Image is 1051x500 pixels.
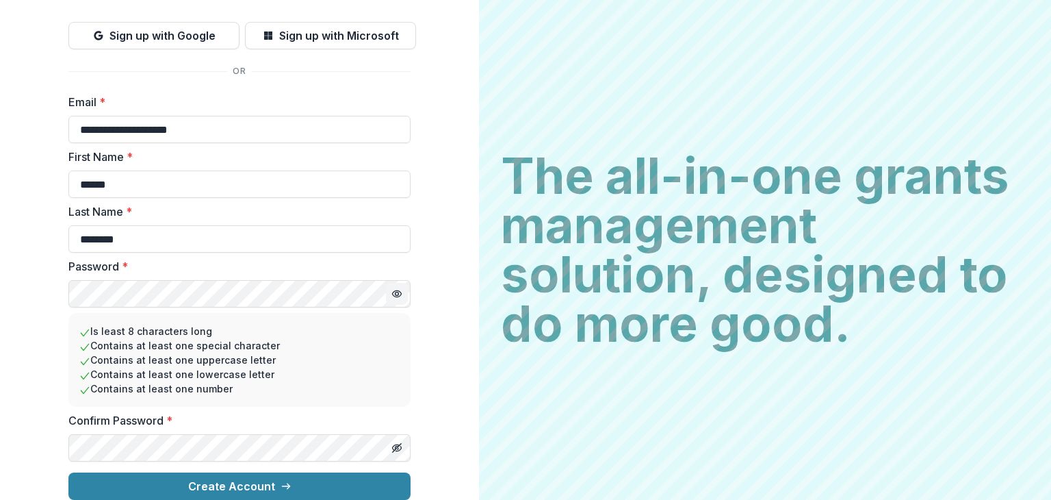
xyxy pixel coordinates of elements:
label: Password [68,258,402,275]
label: Email [68,94,402,110]
button: Toggle password visibility [386,283,408,305]
label: Last Name [68,203,402,220]
button: Toggle password visibility [386,437,408,459]
label: First Name [68,149,402,165]
label: Confirm Password [68,412,402,429]
button: Sign up with Microsoft [245,22,416,49]
button: Sign up with Google [68,22,239,49]
li: Contains at least one lowercase letter [79,367,400,382]
button: Create Account [68,473,411,500]
li: Contains at least one special character [79,338,400,353]
li: Contains at least one uppercase letter [79,353,400,367]
li: Contains at least one number [79,382,400,396]
li: Is least 8 characters long [79,324,400,338]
